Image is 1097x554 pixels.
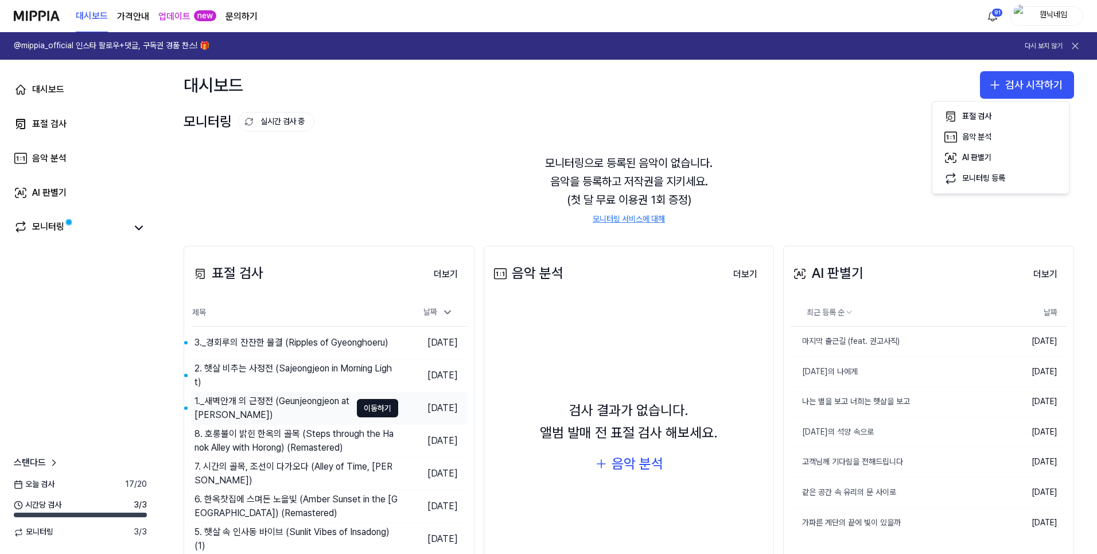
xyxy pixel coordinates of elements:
div: 고객님께 기다림을 전해드립니다 [791,456,903,468]
a: AI 판별기 [7,179,154,207]
td: [DATE] [1000,478,1067,508]
div: 모니터링으로 등록된 음악이 없습니다. 음악을 등록하고 저작권을 지키세요. (첫 달 무료 이용권 1회 증정) [184,140,1074,239]
button: 더보기 [425,263,467,286]
div: 대시보드 [32,83,64,96]
span: 스탠다드 [14,456,46,470]
div: 음악 분석 [962,131,991,143]
button: 더보기 [724,263,767,286]
a: 가파른 계단의 끝에 빛이 있을까 [791,508,1000,538]
div: [DATE]의 석양 속으로 [791,427,874,438]
span: 시간당 검사 [14,499,61,511]
div: 뭔닉네임 [1031,9,1076,22]
td: [DATE] [398,458,467,490]
button: 표절 검사 [937,106,1064,127]
a: [DATE]의 석양 속으로 [791,417,1000,447]
a: 나는 별을 보고 너희는 햇살을 보고 [791,387,1000,417]
div: 표절 검사 [191,262,263,284]
div: 1._새벽안개 의 근정전 (Geunjeongjeon at [PERSON_NAME]) [194,394,351,422]
td: [DATE] [1000,357,1067,387]
span: 모니터링 [14,526,53,538]
div: 나는 별을 보고 너희는 햇살을 보고 [791,396,910,408]
div: 2. 햇살 비추는 사정전 (Sajeongjeon in Morning Light) [194,362,398,389]
a: 업데이트 [158,10,190,24]
td: [DATE] [1000,417,1067,447]
td: [DATE] [1000,387,1067,417]
a: 더보기 [425,262,467,286]
span: 3 / 3 [134,526,147,538]
div: 같은 공간 속 유리의 문 사이로 [791,487,896,498]
td: [DATE] [1000,447,1067,478]
a: 고객님께 기다림을 전해드립니다 [791,447,1000,477]
div: new [194,10,216,22]
a: 같은 공간 속 유리의 문 사이로 [791,478,1000,507]
div: 모니터링 [184,111,314,133]
a: 모니터링 [14,220,126,236]
a: 음악 분석 [7,145,154,172]
img: 알림 [986,9,999,23]
div: 6. 한옥찻집에 스며든 노을빛 (Amber Sunset in the [GEOGRAPHIC_DATA]) (Remastered) [194,493,398,520]
button: 이동하기 [357,399,398,417]
td: [DATE] [398,490,467,523]
div: 대시보드 [184,71,243,99]
div: 5. 햇살 속 인사동 바이브 (Sunlit Vibes of Insadong) (1) [194,525,398,553]
div: 날짜 [419,303,458,321]
div: 표절 검사 [32,117,67,131]
a: 문의하기 [225,10,258,24]
button: 실시간 검사 중 [238,112,314,131]
div: 마지막 출근길 (feat. 권고사직) [791,336,900,347]
a: 마지막 출근길 (feat. 권고사직) [791,327,1000,357]
button: 다시 보지 않기 [1025,41,1063,51]
div: 8. 호롱불이 밝힌 한옥의 골목 (Steps through the Hanok Alley with Horong) (Remastered) [194,427,398,455]
div: 모니터링 [32,220,64,236]
div: [DATE]의 나에게 [791,366,858,378]
th: 제목 [191,299,398,327]
span: 오늘 검사 [14,479,55,490]
td: [DATE] [1000,507,1067,537]
div: AI 판별기 [32,186,67,200]
td: [DATE] [1000,327,1067,357]
a: 더보기 [1024,262,1067,286]
td: [DATE] [398,425,467,458]
button: AI 판별기 [937,148,1064,168]
div: 가파른 계단의 끝에 빛이 있을까 [791,517,901,529]
div: 음악 분석 [32,152,67,165]
div: 표절 검사 [962,111,991,122]
h1: @mippia_official 인스타 팔로우+댓글, 구독권 경품 찬스! 🎁 [14,40,209,52]
div: AI 판별기 [962,152,991,164]
img: profile [1014,5,1028,28]
button: 음악 분석 [594,453,663,475]
button: 모니터링 등록 [937,168,1064,189]
button: 알림91 [983,7,1002,25]
div: 3._경회루의 잔잔한 물결 (Ripples of Gyeonghoeru) [194,336,388,350]
a: 모니터링 서비스에 대해 [593,214,665,225]
button: 음악 분석 [937,127,1064,148]
div: 모니터링 등록 [962,173,1005,184]
div: 음악 분석 [491,262,563,284]
td: [DATE] [398,327,467,359]
a: 표절 검사 [7,110,154,138]
span: 17 / 20 [125,479,147,490]
button: profile뭔닉네임 [1010,6,1083,26]
button: 검사 시작하기 [980,71,1074,99]
div: AI 판별기 [791,262,863,284]
button: 가격안내 [117,10,149,24]
button: 더보기 [1024,263,1067,286]
a: 대시보드 [7,76,154,103]
a: 더보기 [724,262,767,286]
a: [DATE]의 나에게 [791,357,1000,387]
div: 검사 결과가 없습니다. 앨범 발매 전 표절 검사 해보세요. [540,400,718,444]
td: [DATE] [398,392,467,425]
a: 대시보드 [76,1,108,32]
span: 3 / 3 [134,499,147,511]
div: 음악 분석 [612,453,663,475]
div: 91 [991,8,1003,17]
th: 날짜 [1000,299,1067,327]
div: 7. 시간의 골목, 조선이 다가오다 (Alley of Time, [PERSON_NAME]) [194,460,398,487]
a: 스탠다드 [14,456,60,470]
td: [DATE] [398,359,467,392]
